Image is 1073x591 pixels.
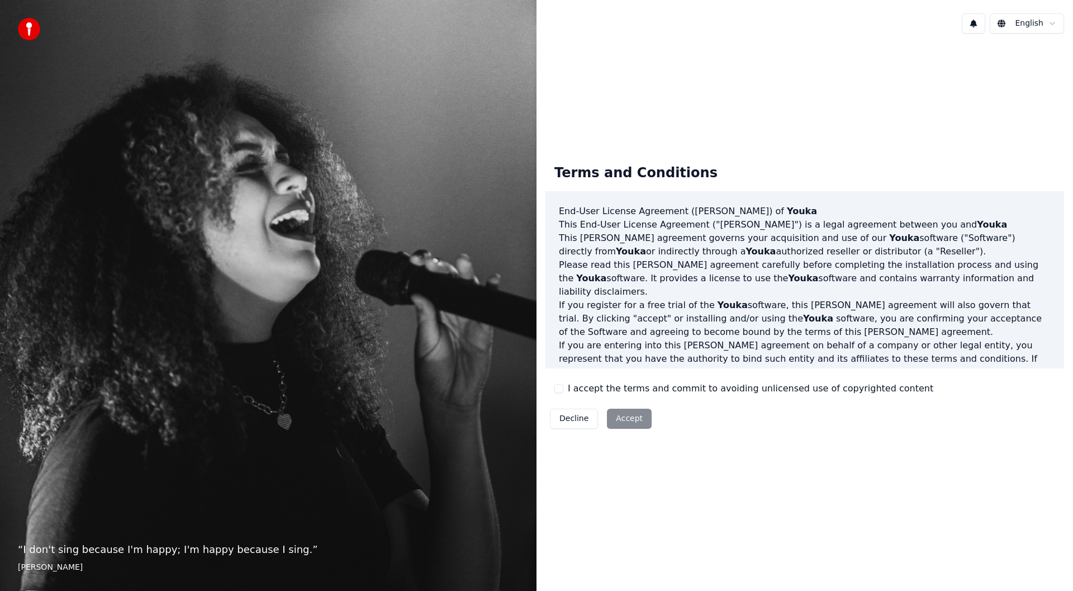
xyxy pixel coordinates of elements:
[746,246,776,257] span: Youka
[545,155,727,191] div: Terms and Conditions
[889,233,919,243] span: Youka
[616,246,646,257] span: Youka
[559,258,1051,299] p: Please read this [PERSON_NAME] agreement carefully before completing the installation process and...
[550,409,598,429] button: Decline
[18,542,519,557] p: “ I don't sing because I'm happy; I'm happy because I sing. ”
[559,299,1051,339] p: If you register for a free trial of the software, this [PERSON_NAME] agreement will also govern t...
[559,205,1051,218] h3: End-User License Agreement ([PERSON_NAME]) of
[559,231,1051,258] p: This [PERSON_NAME] agreement governs your acquisition and use of our software ("Software") direct...
[559,218,1051,231] p: This End-User License Agreement ("[PERSON_NAME]") is a legal agreement between you and
[803,313,833,324] span: Youka
[568,382,933,395] label: I accept the terms and commit to avoiding unlicensed use of copyrighted content
[576,273,606,283] span: Youka
[788,273,818,283] span: Youka
[18,562,519,573] footer: [PERSON_NAME]
[977,219,1007,230] span: Youka
[18,18,40,40] img: youka
[718,300,748,310] span: Youka
[787,206,817,216] span: Youka
[559,339,1051,393] p: If you are entering into this [PERSON_NAME] agreement on behalf of a company or other legal entit...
